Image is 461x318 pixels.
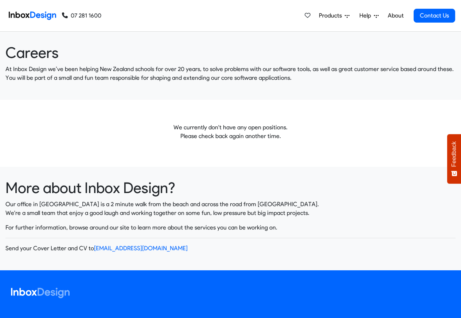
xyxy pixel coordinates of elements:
[319,11,345,20] span: Products
[5,223,456,232] p: For further information, browse around our site to learn more about the services you can be worki...
[5,123,456,141] p: We currently don't have any open positions. Please check back again another time.
[5,178,456,197] heading: More about Inbox Design?
[62,11,101,20] a: 07 281 1600
[447,134,461,184] button: Feedback - Show survey
[5,244,456,253] p: Send your Cover Letter and CV to
[94,245,188,252] a: [EMAIL_ADDRESS][DOMAIN_NAME]
[5,200,456,217] p: Our office in [GEOGRAPHIC_DATA] is a 2 minute walk from the beach and across the road from [GEOGR...
[11,288,70,298] img: logo_inboxdesign_white.svg
[414,9,455,23] a: Contact Us
[356,8,382,23] a: Help
[386,8,406,23] a: About
[5,43,456,62] heading: Careers
[316,8,352,23] a: Products
[5,65,456,82] p: At Inbox Design we’ve been helping New Zealand schools for over 20 years, to solve problems with ...
[359,11,374,20] span: Help
[451,141,457,167] span: Feedback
